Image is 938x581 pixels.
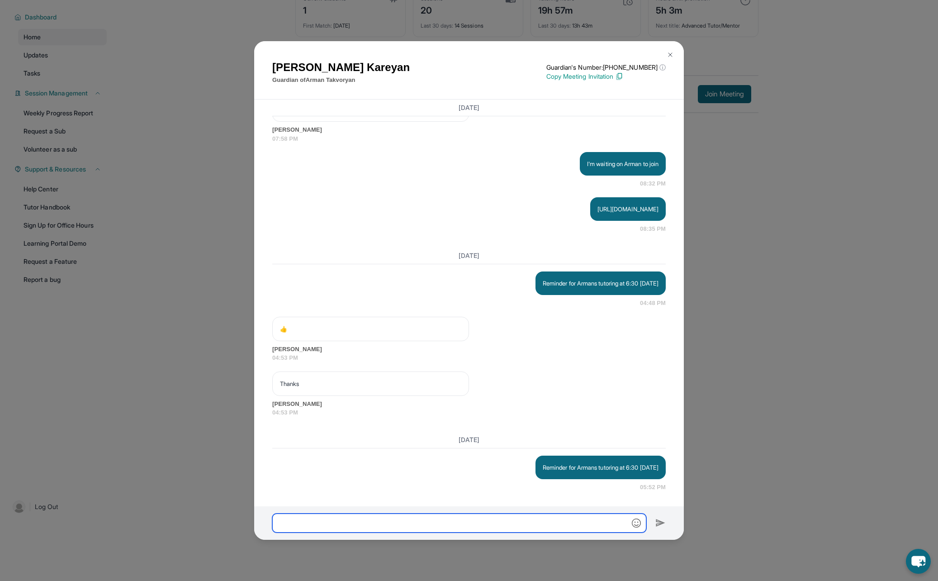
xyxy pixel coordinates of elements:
[272,353,666,362] span: 04:53 PM
[280,324,461,333] p: 👍
[543,279,658,288] p: Reminder for Armans tutoring at 6:30 [DATE]
[640,483,666,492] span: 05:52 PM
[272,59,410,76] h1: [PERSON_NAME] Kareyan
[667,51,674,58] img: Close Icon
[615,72,623,81] img: Copy Icon
[640,224,666,233] span: 08:35 PM
[640,299,666,308] span: 04:48 PM
[272,103,666,112] h3: [DATE]
[546,72,666,81] p: Copy Meeting Invitation
[640,179,666,188] span: 08:32 PM
[906,549,931,574] button: chat-button
[272,345,666,354] span: [PERSON_NAME]
[272,76,410,85] p: Guardian of Arman Takvoryan
[272,251,666,260] h3: [DATE]
[597,205,658,214] p: [URL][DOMAIN_NAME]
[546,63,666,72] p: Guardian's Number: [PHONE_NUMBER]
[543,463,658,472] p: Reminder for Armans tutoring at 6:30 [DATE]
[280,379,461,388] p: Thanks
[272,125,666,134] span: [PERSON_NAME]
[272,435,666,444] h3: [DATE]
[659,63,666,72] span: ⓘ
[272,134,666,143] span: 07:58 PM
[632,519,641,528] img: Emoji
[655,518,666,529] img: Send icon
[587,159,658,168] p: I'm waiting on Arman to join
[272,408,666,417] span: 04:53 PM
[272,400,666,409] span: [PERSON_NAME]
